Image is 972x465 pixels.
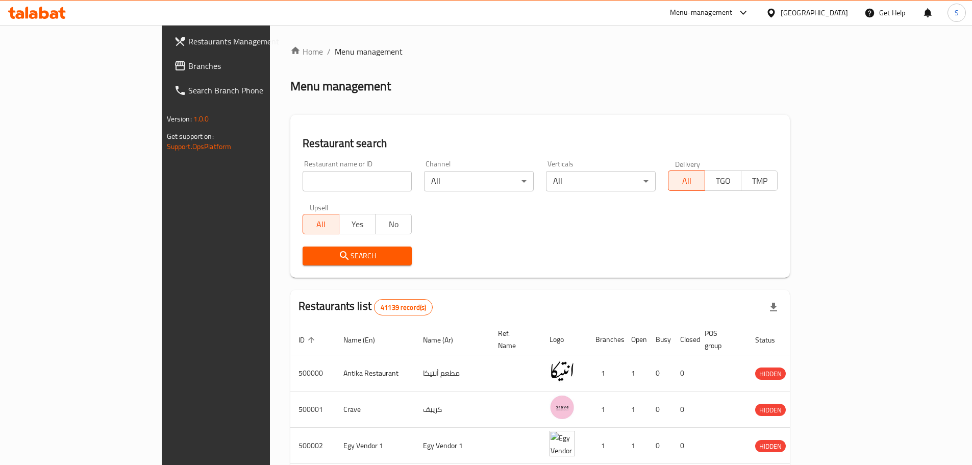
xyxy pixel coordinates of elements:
span: Ref. Name [498,327,529,352]
span: Get support on: [167,130,214,143]
h2: Restaurant search [303,136,778,151]
td: 1 [587,391,623,428]
li: / [327,45,331,58]
button: Yes [339,214,376,234]
td: 1 [623,428,647,464]
span: TMP [745,174,774,188]
td: 1 [623,355,647,391]
h2: Menu management [290,78,391,94]
div: HIDDEN [755,440,786,452]
a: Search Branch Phone [166,78,324,103]
td: 1 [587,428,623,464]
div: Total records count [374,299,433,315]
td: Crave [335,391,415,428]
td: 1 [623,391,647,428]
img: Antika Restaurant [550,358,575,384]
img: Egy Vendor 1 [550,431,575,456]
span: Search Branch Phone [188,84,316,96]
span: 1.0.0 [193,112,209,126]
span: HIDDEN [755,440,786,452]
span: Search [311,250,404,262]
button: TGO [705,170,741,191]
span: Menu management [335,45,403,58]
span: HIDDEN [755,368,786,380]
div: Menu-management [670,7,733,19]
th: Closed [672,324,696,355]
input: Search for restaurant name or ID.. [303,171,412,191]
button: Search [303,247,412,265]
span: Name (En) [343,334,388,346]
button: TMP [741,170,778,191]
span: Status [755,334,788,346]
th: Branches [587,324,623,355]
span: 41139 record(s) [375,303,432,312]
span: Name (Ar) [423,334,466,346]
th: Open [623,324,647,355]
span: TGO [709,174,737,188]
td: 0 [647,428,672,464]
td: 0 [672,391,696,428]
a: Branches [166,54,324,78]
td: 0 [672,355,696,391]
a: Restaurants Management [166,29,324,54]
span: Version: [167,112,192,126]
td: كرييف [415,391,490,428]
span: S [955,7,959,18]
button: All [303,214,339,234]
img: Crave [550,395,575,420]
td: مطعم أنتيكا [415,355,490,391]
span: All [307,217,335,232]
h2: Restaurants list [298,299,433,315]
span: All [672,174,701,188]
nav: breadcrumb [290,45,790,58]
div: All [424,171,534,191]
span: Branches [188,60,316,72]
a: Support.OpsPlatform [167,140,232,153]
div: All [546,171,656,191]
td: Egy Vendor 1 [415,428,490,464]
td: 0 [647,391,672,428]
span: POS group [705,327,735,352]
td: 0 [672,428,696,464]
td: Antika Restaurant [335,355,415,391]
td: Egy Vendor 1 [335,428,415,464]
td: 0 [647,355,672,391]
th: Logo [541,324,587,355]
div: [GEOGRAPHIC_DATA] [781,7,848,18]
label: Upsell [310,204,329,211]
button: No [375,214,412,234]
label: Delivery [675,160,701,167]
th: Busy [647,324,672,355]
span: ID [298,334,318,346]
span: HIDDEN [755,404,786,416]
td: 1 [587,355,623,391]
span: No [380,217,408,232]
div: Export file [761,295,786,320]
button: All [668,170,705,191]
span: Yes [343,217,371,232]
span: Restaurants Management [188,35,316,47]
